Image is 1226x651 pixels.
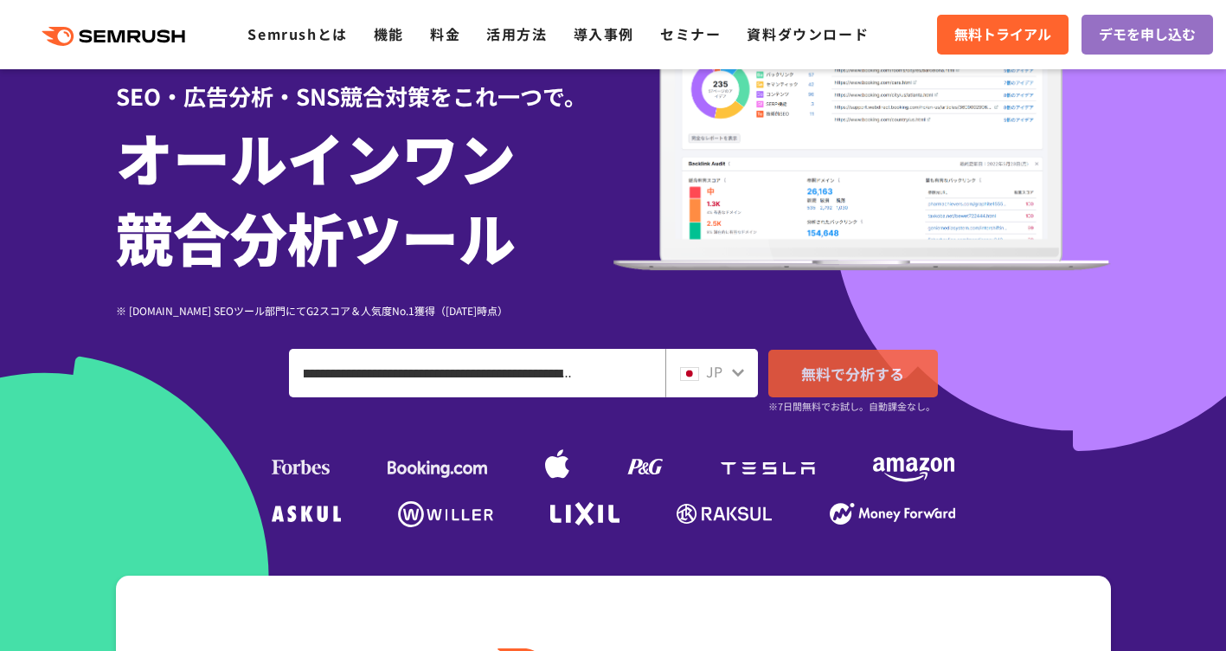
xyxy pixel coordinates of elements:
[954,23,1051,46] span: 無料トライアル
[116,117,613,276] h1: オールインワン 競合分析ツール
[768,350,938,397] a: 無料で分析する
[768,398,935,415] small: ※7日間無料でお試し。自動課金なし。
[247,23,347,44] a: Semrushとは
[116,53,613,113] div: SEO・広告分析・SNS競合対策をこれ一つで。
[937,15,1069,55] a: 無料トライアル
[1099,23,1196,46] span: デモを申し込む
[116,302,613,319] div: ※ [DOMAIN_NAME] SEOツール部門にてG2スコア＆人気度No.1獲得（[DATE]時点）
[430,23,460,44] a: 料金
[1082,15,1213,55] a: デモを申し込む
[374,23,404,44] a: 機能
[801,363,904,384] span: 無料で分析する
[486,23,547,44] a: 活用方法
[290,350,664,396] input: ドメイン、キーワードまたはURLを入力してください
[706,361,722,382] span: JP
[747,23,869,44] a: 資料ダウンロード
[660,23,721,44] a: セミナー
[574,23,634,44] a: 導入事例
